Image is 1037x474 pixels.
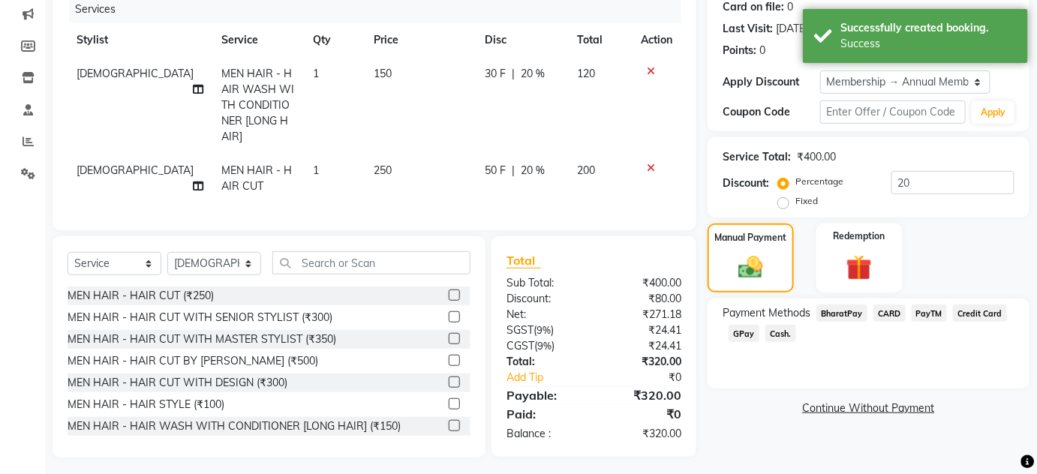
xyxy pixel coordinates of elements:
[714,231,786,244] label: Manual Payment
[506,339,534,352] span: CGST
[521,163,545,178] span: 20 %
[816,304,867,322] span: BharatPay
[68,331,336,347] div: MEN HAIR - HAIR CUT WITH MASTER STYLIST (₹350)
[485,163,506,178] span: 50 F
[512,163,515,178] span: |
[313,163,319,177] span: 1
[820,100,966,124] input: Enter Offer / Coupon Code
[68,418,401,434] div: MEN HAIR - HAIR WASH WITH CONDITIONER [LONG HAIR] (₹150)
[495,275,594,291] div: Sub Total:
[272,251,470,274] input: Search or Scan
[594,307,693,322] div: ₹271.18
[577,67,595,80] span: 120
[495,405,594,423] div: Paid:
[77,67,194,80] span: [DEMOGRAPHIC_DATA]
[495,354,594,370] div: Total:
[476,23,568,57] th: Disc
[577,163,595,177] span: 200
[723,175,769,191] div: Discount:
[594,291,693,307] div: ₹80.00
[68,310,332,325] div: MEN HAIR - HAIR CUT WITH SENIOR STYLIST (₹300)
[521,66,545,82] span: 20 %
[568,23,632,57] th: Total
[840,20,1017,36] div: Successfully created booking.
[594,354,693,370] div: ₹320.00
[795,194,818,208] label: Fixed
[834,229,885,243] label: Redemption
[610,370,693,385] div: ₹0
[776,21,808,37] div: [DATE]
[972,101,1014,124] button: Apply
[221,163,292,193] span: MEN HAIR - HAIR CUT
[873,304,906,322] span: CARD
[495,307,594,322] div: Net:
[838,252,880,284] img: _gift.svg
[723,149,791,165] div: Service Total:
[632,23,681,57] th: Action
[594,386,693,404] div: ₹320.00
[485,66,506,82] span: 30 F
[374,163,392,177] span: 250
[594,275,693,291] div: ₹400.00
[365,23,476,57] th: Price
[594,338,693,354] div: ₹24.41
[953,304,1007,322] span: Credit Card
[795,175,843,188] label: Percentage
[68,23,212,57] th: Stylist
[304,23,365,57] th: Qty
[68,397,224,412] div: MEN HAIR - HAIR STYLE (₹100)
[594,405,693,423] div: ₹0
[495,322,594,338] div: ( )
[723,104,820,120] div: Coupon Code
[765,325,796,342] span: Cash.
[723,305,810,321] span: Payment Methods
[723,43,756,58] div: Points:
[729,325,759,342] span: GPay
[374,67,392,80] span: 150
[495,386,594,404] div: Payable:
[711,400,1026,416] a: Continue Without Payment
[512,66,515,82] span: |
[797,149,836,165] div: ₹400.00
[506,253,541,268] span: Total
[723,74,820,90] div: Apply Discount
[759,43,765,58] div: 0
[594,426,693,442] div: ₹320.00
[68,375,287,391] div: MEN HAIR - HAIR CUT WITH DESIGN (₹300)
[506,323,534,337] span: SGST
[723,21,773,37] div: Last Visit:
[495,338,594,354] div: ( )
[537,324,551,336] span: 9%
[731,253,771,282] img: _cash.svg
[537,340,552,352] span: 9%
[495,291,594,307] div: Discount:
[594,322,693,338] div: ₹24.41
[77,163,194,177] span: [DEMOGRAPHIC_DATA]
[212,23,304,57] th: Service
[68,288,214,304] div: MEN HAIR - HAIR CUT (₹250)
[68,353,318,369] div: MEN HAIR - HAIR CUT BY [PERSON_NAME] (₹500)
[495,426,594,442] div: Balance :
[221,67,294,143] span: MEN HAIR - HAIR WASH WITH CONDITIONER [LONG HAIR]
[313,67,319,80] span: 1
[912,304,948,322] span: PayTM
[495,370,610,385] a: Add Tip
[840,36,1017,52] div: Success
